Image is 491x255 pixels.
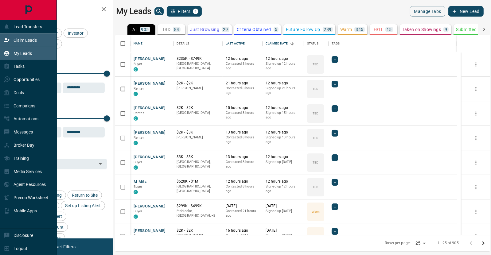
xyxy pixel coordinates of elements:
button: more [471,133,481,143]
p: East York, Toronto [177,209,220,218]
p: TBD [313,185,318,189]
div: condos.ca [134,67,138,71]
div: Last Active [223,35,263,52]
p: [GEOGRAPHIC_DATA], [GEOGRAPHIC_DATA] [177,184,220,194]
span: Buyer [134,209,142,213]
button: Sort [288,39,297,48]
div: Name [134,35,143,52]
p: Signed up 13 hours ago [266,135,301,145]
span: Return to Site [70,193,100,198]
p: TBD [162,27,170,32]
button: more [471,84,481,94]
p: $2K - $2K [177,228,220,233]
p: 13 hours ago [226,130,259,135]
span: Buyer [134,160,142,164]
button: New Lead [448,6,484,17]
button: [PERSON_NAME] [134,203,166,209]
div: Investor [64,29,88,38]
p: [DATE] [266,203,301,209]
span: + [334,81,336,87]
p: 21 hours ago [226,81,259,86]
div: condos.ca [134,214,138,219]
p: $235K - $749K [177,56,220,61]
button: Filters1 [167,6,202,17]
p: $2K - $2K [177,81,220,86]
div: + [332,130,338,137]
p: Warm [312,209,320,214]
span: + [334,228,336,234]
button: Manage Tabs [410,6,445,17]
div: Claimed Date [263,35,304,52]
p: Taken on Showings [402,27,441,32]
div: + [332,105,338,112]
p: Signed up [DATE] [266,160,301,164]
div: Tags [332,35,340,52]
button: [PERSON_NAME] [134,81,166,87]
p: Just Browsing [190,27,219,32]
p: Contacted 21 hours ago [226,233,259,243]
div: Return to Site [68,191,102,200]
p: $620K - $1M [177,179,220,184]
div: Claimed Date [266,35,288,52]
p: TBD [313,136,318,140]
span: Buyer [134,62,142,66]
button: search button [154,7,164,15]
p: [GEOGRAPHIC_DATA] [177,110,220,115]
p: 905 [141,27,149,32]
p: [GEOGRAPHIC_DATA], [GEOGRAPHIC_DATA] [177,61,220,71]
div: Last Active [226,35,245,52]
div: condos.ca [134,141,138,145]
span: + [334,204,336,210]
div: + [332,228,338,235]
p: Submitted Offer [456,27,488,32]
p: $2K - $3K [177,130,220,135]
div: + [332,154,338,161]
p: 345 [356,27,363,32]
p: Rows per page: [385,241,411,246]
p: Contacted 8 hours ago [226,160,259,169]
p: 12 hours ago [266,81,301,86]
span: Investor [66,31,86,36]
div: + [332,203,338,210]
p: Warm [340,27,352,32]
span: + [334,56,336,63]
p: 12 hours ago [266,179,301,184]
p: Signed up [DATE] [266,209,301,214]
div: condos.ca [134,116,138,121]
p: Signed up 12 hours ago [266,184,301,194]
p: 15 hours ago [226,105,259,110]
p: TBD [313,160,318,165]
p: 13 hours ago [226,154,259,160]
p: Contacted 8 hours ago [226,86,259,95]
p: [GEOGRAPHIC_DATA], [GEOGRAPHIC_DATA] [177,160,220,169]
p: 9 [445,27,447,32]
button: Open [96,160,105,168]
p: Contacted 8 hours ago [226,184,259,194]
p: TBD [313,111,318,116]
button: Reset Filters [47,241,80,252]
p: 1–25 of 905 [438,241,459,246]
p: All [132,27,137,32]
button: [PERSON_NAME] [134,56,166,62]
p: $299K - $499K [177,203,220,209]
p: [DATE] [266,228,301,233]
p: Contacted 8 hours ago [226,61,259,71]
button: more [471,232,481,241]
div: Set up Listing Alert [61,201,105,210]
p: [PERSON_NAME] [177,135,220,140]
button: [PERSON_NAME] [134,105,166,111]
p: Contacted 8 hours ago [226,135,259,145]
p: [DATE] [226,203,259,209]
div: Name [131,35,173,52]
div: condos.ca [134,190,138,194]
p: [PERSON_NAME] [177,233,220,238]
p: Contacted 8 hours ago [226,110,259,120]
button: Go to next page [477,237,489,249]
button: more [471,158,481,167]
span: Renter [134,111,144,115]
span: + [334,106,336,112]
p: 15 [387,27,392,32]
p: 12 hours ago [266,56,301,61]
p: Contacted 21 hours ago [226,209,259,218]
span: 1 [193,9,198,14]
